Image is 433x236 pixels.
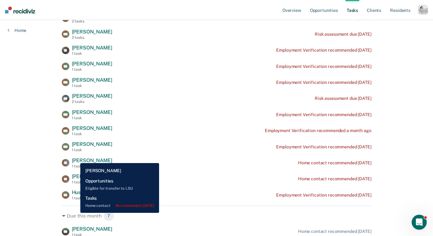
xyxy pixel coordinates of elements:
span: [PERSON_NAME] [72,157,112,163]
div: Employment Verification recommended [DATE] [276,64,371,69]
span: [PERSON_NAME] [72,61,112,67]
span: [PERSON_NAME] [72,45,112,51]
div: 2 tasks [72,35,112,40]
div: Employment Verification recommended [DATE] [276,80,371,85]
div: Due this month 7 [62,211,372,221]
div: Employment Verification recommended [DATE] [276,192,371,198]
span: Husan Al-Tareehee [72,189,115,195]
div: 2 tasks [72,100,112,104]
span: [PERSON_NAME] [72,141,112,147]
span: [PERSON_NAME] [72,29,112,35]
a: Home [8,28,26,33]
div: 1 task [72,164,112,168]
div: Employment Verification recommended a month ago [265,128,371,133]
div: Employment Verification recommended [DATE] [276,112,371,117]
div: Home contact recommended [DATE] [298,176,372,182]
div: Employment Verification recommended [DATE] [276,48,371,53]
div: 1 task [72,148,112,152]
div: Home contact recommended [DATE] [298,160,372,166]
div: Risk assessment due [DATE] [315,32,371,37]
div: Employment Verification recommended [DATE] [276,144,371,150]
div: 1 task [72,132,112,136]
span: [PERSON_NAME] [72,77,112,83]
span: [PERSON_NAME] [72,109,112,115]
img: Recidiviz [5,7,35,13]
div: 1 task [72,51,112,56]
iframe: Intercom live chat [412,215,427,230]
span: [PERSON_NAME] [72,226,112,232]
div: 1 task [72,116,112,120]
div: 1 task [72,196,115,200]
span: [PERSON_NAME] [72,93,112,99]
div: 2 tasks [72,19,112,23]
div: Home contact recommended [DATE] [298,229,372,234]
span: [PERSON_NAME] [72,125,112,131]
span: [PERSON_NAME] [72,173,112,179]
div: Risk assessment due [DATE] [315,96,371,101]
div: 1 task [72,180,112,184]
div: 1 task [72,84,112,88]
span: 7 [103,211,114,221]
div: 1 task [72,67,112,72]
